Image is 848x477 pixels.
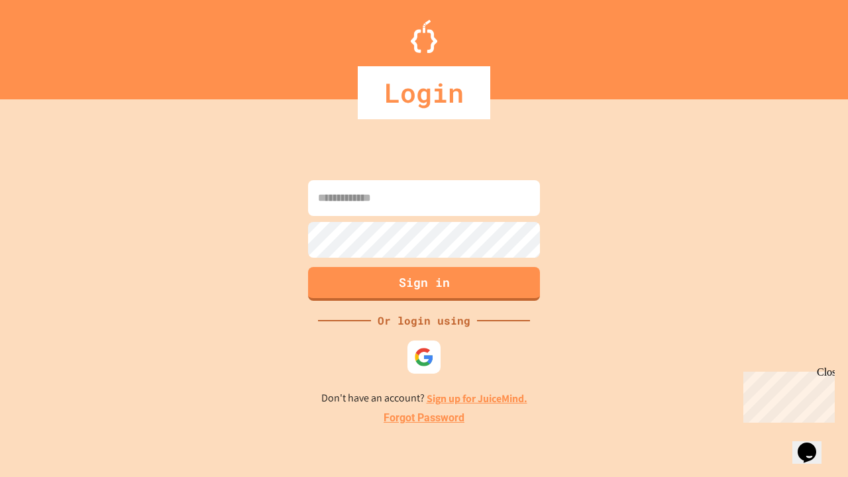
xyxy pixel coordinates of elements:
img: google-icon.svg [414,347,434,367]
div: Or login using [371,313,477,329]
a: Sign up for JuiceMind. [427,392,527,405]
div: Login [358,66,490,119]
a: Forgot Password [384,410,464,426]
iframe: chat widget [792,424,835,464]
iframe: chat widget [738,366,835,423]
div: Chat with us now!Close [5,5,91,84]
button: Sign in [308,267,540,301]
img: Logo.svg [411,20,437,53]
p: Don't have an account? [321,390,527,407]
